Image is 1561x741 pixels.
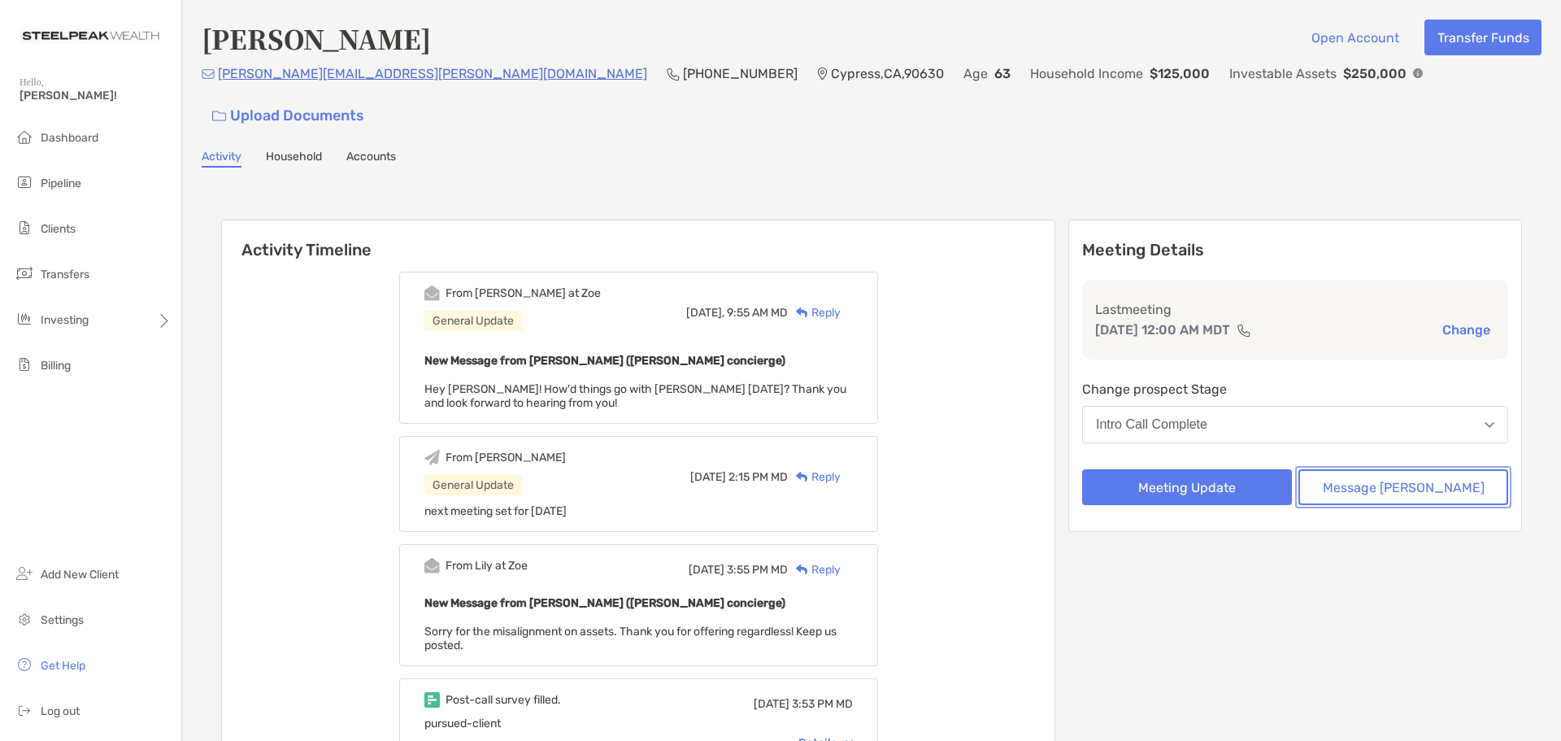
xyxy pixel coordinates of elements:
div: From Lily at Zoe [446,559,528,573]
button: Change [1437,321,1495,338]
img: Info Icon [1413,68,1423,78]
span: Dashboard [41,131,98,145]
div: From [PERSON_NAME] [446,451,566,464]
a: Upload Documents [202,98,375,133]
p: $125,000 [1150,63,1210,84]
span: 9:55 AM MD [727,306,788,320]
span: Get Help [41,659,85,673]
h6: Activity Timeline [222,220,1054,259]
img: clients icon [15,218,34,238]
img: Event icon [424,450,440,465]
span: Pipeline [41,177,81,190]
img: Email Icon [202,69,215,79]
span: [DATE] [690,470,726,484]
img: add_new_client icon [15,564,34,583]
button: Meeting Update [1082,469,1292,505]
p: 63 [994,63,1011,84]
span: 2:15 PM MD [728,470,788,484]
span: Hey [PERSON_NAME]! How'd things go with [PERSON_NAME] [DATE]? Thank you and look forward to heari... [424,382,846,410]
img: Zoe Logo [20,7,162,65]
a: Activity [202,150,241,168]
div: From [PERSON_NAME] at Zoe [446,286,601,300]
span: Transfers [41,268,89,281]
img: Open dropdown arrow [1485,422,1494,428]
span: Log out [41,704,80,718]
a: Accounts [346,150,396,168]
p: [DATE] 12:00 AM MDT [1095,320,1230,340]
img: settings icon [15,609,34,629]
img: Reply icon [796,564,808,575]
b: New Message from [PERSON_NAME] ([PERSON_NAME] concierge) [424,596,785,610]
b: New Message from [PERSON_NAME] ([PERSON_NAME] concierge) [424,354,785,368]
p: $250,000 [1343,63,1407,84]
img: get-help icon [15,655,34,674]
img: Phone Icon [667,68,680,81]
span: Add New Client [41,568,119,582]
span: next meeting set for [DATE] [424,504,567,518]
img: button icon [212,111,226,122]
div: Intro Call Complete [1096,417,1207,432]
img: investing icon [15,309,34,329]
button: Open Account [1298,20,1411,55]
p: Household Income [1030,63,1143,84]
p: Investable Assets [1229,63,1337,84]
span: Investing [41,313,89,327]
span: pursued-client [424,717,501,730]
img: Reply icon [796,472,808,482]
span: [DATE] [754,697,789,711]
p: Age [963,63,988,84]
p: Cypress , CA , 90630 [831,63,944,84]
img: communication type [1237,324,1251,337]
div: Post-call survey filled. [446,693,561,707]
img: pipeline icon [15,172,34,192]
button: Intro Call Complete [1082,406,1508,443]
img: logout icon [15,700,34,720]
div: General Update [424,475,522,495]
img: Event icon [424,692,440,708]
div: General Update [424,311,522,331]
div: Reply [788,469,841,486]
h4: [PERSON_NAME] [202,20,431,57]
div: Reply [788,304,841,321]
button: Transfer Funds [1424,20,1541,55]
img: Location Icon [817,68,828,81]
span: Billing [41,359,71,373]
span: Settings [41,613,84,627]
img: Event icon [424,558,440,573]
span: [DATE] [689,563,724,577]
img: billing icon [15,355,34,374]
img: Event icon [424,286,440,301]
p: Last meeting [1095,299,1495,320]
p: Meeting Details [1082,240,1508,260]
p: [PHONE_NUMBER] [683,63,798,84]
span: Sorry for the misalignment on assets. Thank you for offering regardless! Keep us posted. [424,625,837,652]
button: Message [PERSON_NAME] [1298,469,1508,505]
span: [PERSON_NAME]! [20,89,172,102]
p: [PERSON_NAME][EMAIL_ADDRESS][PERSON_NAME][DOMAIN_NAME] [218,63,647,84]
span: [DATE], [686,306,724,320]
span: 3:55 PM MD [727,563,788,577]
span: Clients [41,222,76,236]
a: Household [266,150,322,168]
img: transfers icon [15,264,34,283]
p: Change prospect Stage [1082,379,1508,399]
img: dashboard icon [15,127,34,146]
img: Reply icon [796,307,808,318]
span: 3:53 PM MD [792,697,853,711]
div: Reply [788,561,841,578]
